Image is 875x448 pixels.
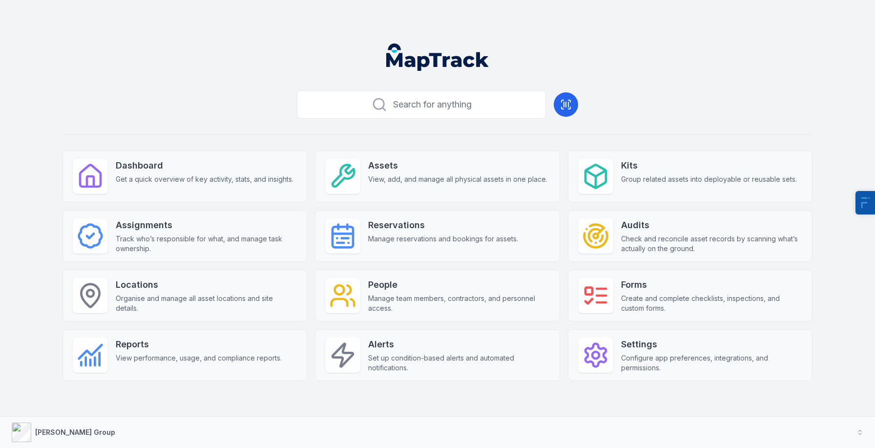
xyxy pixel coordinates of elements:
[368,174,547,184] span: View, add, and manage all physical assets in one place.
[568,270,812,321] a: FormsCreate and complete checklists, inspections, and custom forms.
[62,270,307,321] a: LocationsOrganise and manage all asset locations and site details.
[368,218,518,232] strong: Reservations
[116,234,297,254] span: Track who’s responsible for what, and manage task ownership.
[368,278,549,292] strong: People
[368,338,549,351] strong: Alerts
[568,210,812,262] a: AuditsCheck and reconcile asset records by scanning what’s actually on the ground.
[116,294,297,313] span: Organise and manage all asset locations and site details.
[621,174,797,184] span: Group related assets into deployable or reusable sets.
[116,278,297,292] strong: Locations
[393,98,472,111] span: Search for anything
[368,294,549,313] span: Manage team members, contractors, and personnel access.
[297,90,546,119] button: Search for anything
[62,210,307,262] a: AssignmentsTrack who’s responsible for what, and manage task ownership.
[116,218,297,232] strong: Assignments
[621,338,802,351] strong: Settings
[116,159,293,172] strong: Dashboard
[62,329,307,381] a: ReportsView performance, usage, and compliance reports.
[368,234,518,244] span: Manage reservations and bookings for assets.
[62,150,307,202] a: DashboardGet a quick overview of key activity, stats, and insights.
[621,278,802,292] strong: Forms
[116,338,282,351] strong: Reports
[315,210,560,262] a: ReservationsManage reservations and bookings for assets.
[116,174,293,184] span: Get a quick overview of key activity, stats, and insights.
[621,353,802,373] span: Configure app preferences, integrations, and permissions.
[35,428,115,436] strong: [PERSON_NAME] Group
[568,150,812,202] a: KitsGroup related assets into deployable or reusable sets.
[371,43,504,71] nav: Global
[368,159,547,172] strong: Assets
[315,270,560,321] a: PeopleManage team members, contractors, and personnel access.
[116,353,282,363] span: View performance, usage, and compliance reports.
[568,329,812,381] a: SettingsConfigure app preferences, integrations, and permissions.
[315,150,560,202] a: AssetsView, add, and manage all physical assets in one place.
[621,159,797,172] strong: Kits
[621,294,802,313] span: Create and complete checklists, inspections, and custom forms.
[315,329,560,381] a: AlertsSet up condition-based alerts and automated notifications.
[368,353,549,373] span: Set up condition-based alerts and automated notifications.
[621,218,802,232] strong: Audits
[621,234,802,254] span: Check and reconcile asset records by scanning what’s actually on the ground.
